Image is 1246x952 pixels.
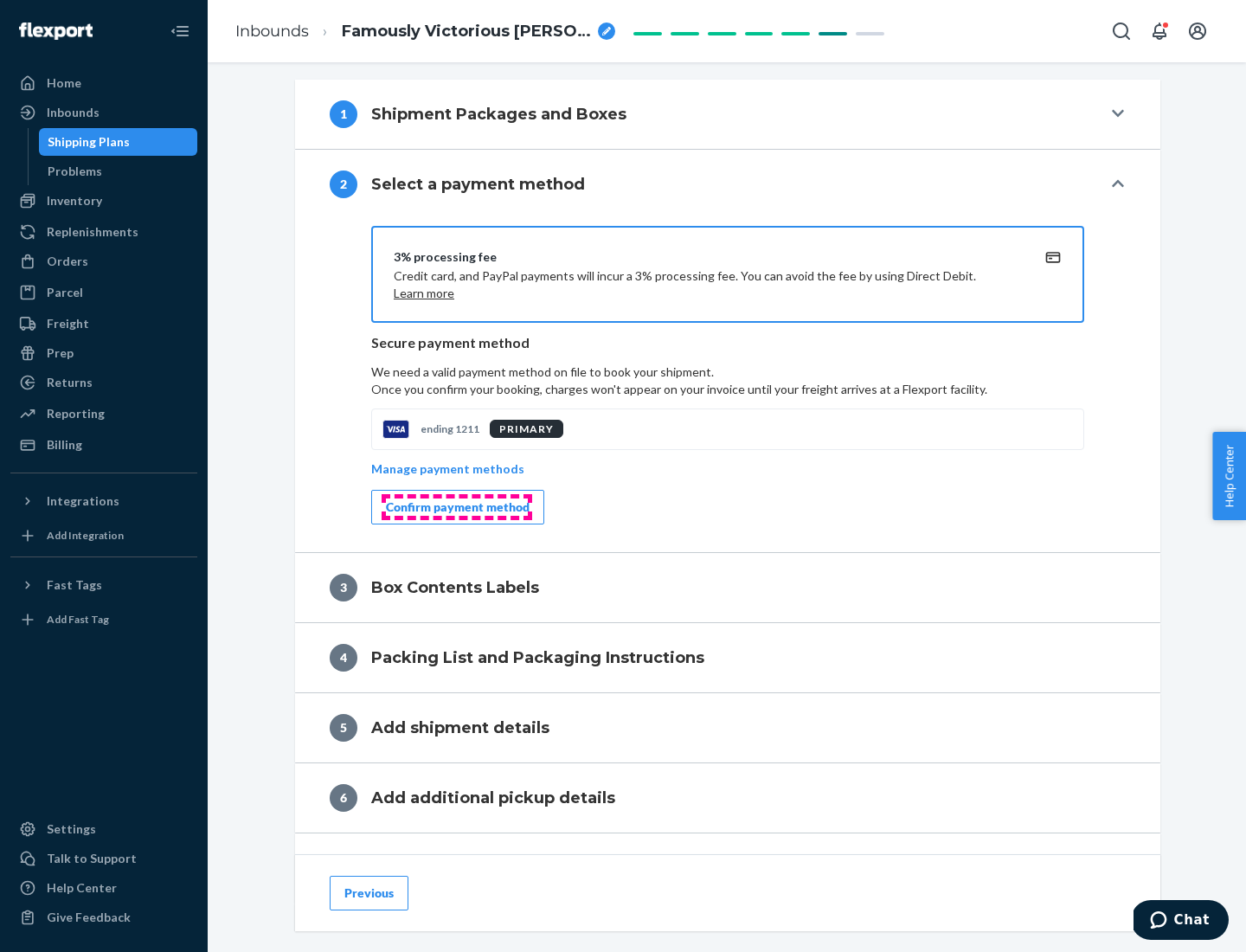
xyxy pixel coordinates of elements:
[330,100,357,128] div: 1
[330,714,357,742] div: 5
[39,158,198,185] a: Problems
[371,381,1084,398] p: Once you confirm your booking, charges won't appear on your invoice until your freight arrives at...
[10,606,197,634] a: Add Fast Tag
[295,623,1160,692] button: 4Packing List and Packaging Instructions
[47,492,119,510] div: Integrations
[47,192,102,209] div: Inventory
[371,576,539,599] h4: Box Contents Labels
[1212,432,1246,520] button: Help Center
[10,874,197,902] a: Help Center
[10,815,197,843] a: Settings
[10,522,197,550] a: Add Integration
[10,339,197,367] a: Prep
[1134,900,1229,943] iframe: Opens a widget where you can chat to one of our agents
[10,69,197,97] a: Home
[371,717,549,739] h4: Add shipment details
[48,163,102,180] div: Problems
[371,460,524,478] p: Manage payment methods
[330,876,408,910] button: Previous
[421,421,479,436] p: ending 1211
[47,253,88,270] div: Orders
[330,574,357,601] div: 3
[47,820,96,838] div: Settings
[342,21,591,43] span: Famously Victorious Partridge
[394,267,1020,302] p: Credit card, and PayPal payments will incur a 3% processing fee. You can avoid the fee by using D...
[47,374,93,391] div: Returns
[371,490,544,524] button: Confirm payment method
[10,218,197,246] a: Replenishments
[10,187,197,215] a: Inventory
[371,787,615,809] h4: Add additional pickup details
[10,845,197,872] button: Talk to Support
[47,528,124,543] div: Add Integration
[386,499,530,516] div: Confirm payment method
[10,571,197,599] button: Fast Tags
[235,22,309,41] a: Inbounds
[47,344,74,362] div: Prep
[371,646,704,669] h4: Packing List and Packaging Instructions
[47,879,117,897] div: Help Center
[47,315,89,332] div: Freight
[47,612,109,627] div: Add Fast Tag
[10,248,197,275] a: Orders
[47,104,100,121] div: Inbounds
[330,644,357,672] div: 4
[295,693,1160,762] button: 5Add shipment details
[295,150,1160,219] button: 2Select a payment method
[47,850,137,867] div: Talk to Support
[47,436,82,453] div: Billing
[371,363,1084,398] p: We need a valid payment method on file to book your shipment.
[47,576,102,594] div: Fast Tags
[48,133,130,151] div: Shipping Plans
[10,279,197,306] a: Parcel
[1180,14,1215,48] button: Open account menu
[330,784,357,812] div: 6
[39,128,198,156] a: Shipping Plans
[10,400,197,428] a: Reporting
[163,14,197,48] button: Close Navigation
[371,333,1084,353] p: Secure payment method
[295,763,1160,833] button: 6Add additional pickup details
[47,284,83,301] div: Parcel
[222,6,629,57] ol: breadcrumbs
[10,431,197,459] a: Billing
[10,904,197,931] button: Give Feedback
[47,74,81,92] div: Home
[19,23,93,40] img: Flexport logo
[1142,14,1177,48] button: Open notifications
[371,103,626,125] h4: Shipment Packages and Boxes
[394,285,454,302] button: Learn more
[47,909,131,926] div: Give Feedback
[371,173,585,196] h4: Select a payment method
[10,369,197,396] a: Returns
[1104,14,1139,48] button: Open Search Box
[10,99,197,126] a: Inbounds
[295,553,1160,622] button: 3Box Contents Labels
[490,420,563,438] div: PRIMARY
[295,833,1160,903] button: 7Shipping Quote
[10,310,197,338] a: Freight
[295,80,1160,149] button: 1Shipment Packages and Boxes
[10,487,197,515] button: Integrations
[330,170,357,198] div: 2
[47,223,138,241] div: Replenishments
[47,405,105,422] div: Reporting
[394,248,1020,266] div: 3% processing fee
